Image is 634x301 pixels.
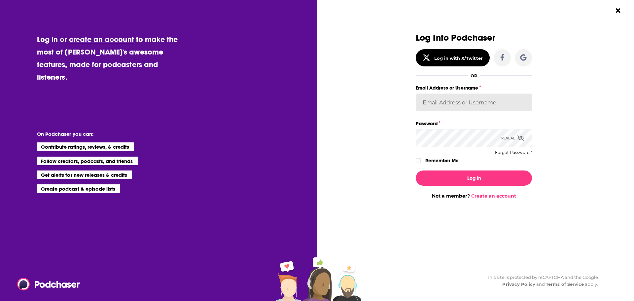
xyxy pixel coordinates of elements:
[37,142,134,151] li: Contribute ratings, reviews, & credits
[37,184,120,193] li: Create podcast & episode lists
[546,282,584,287] a: Terms of Service
[416,49,490,66] button: Log in with X/Twitter
[416,170,532,186] button: Log In
[37,157,138,165] li: Follow creators, podcasts, and friends
[501,129,524,147] div: Reveal
[416,33,532,43] h3: Log Into Podchaser
[434,56,483,61] div: Log in with X/Twitter
[471,193,516,199] a: Create an account
[416,84,532,92] label: Email Address or Username
[495,150,532,155] button: Forgot Password?
[482,274,598,288] div: This site is protected by reCAPTCHA and the Google and apply.
[17,278,75,290] a: Podchaser - Follow, Share and Rate Podcasts
[502,282,535,287] a: Privacy Policy
[37,170,132,179] li: Get alerts for new releases & credits
[17,278,81,290] img: Podchaser - Follow, Share and Rate Podcasts
[416,193,532,199] div: Not a member?
[612,4,624,17] button: Close Button
[471,73,477,78] div: OR
[69,35,134,44] a: create an account
[416,119,532,128] label: Password
[37,131,169,137] li: On Podchaser you can:
[425,156,459,165] label: Remember Me
[416,94,532,111] input: Email Address or Username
